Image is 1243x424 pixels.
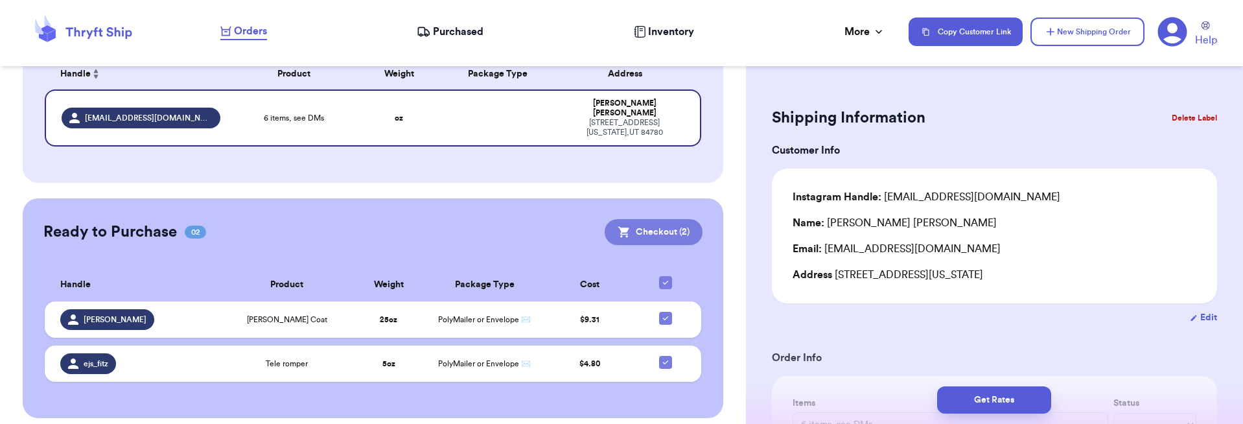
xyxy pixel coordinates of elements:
[60,67,91,81] span: Handle
[1195,21,1217,48] a: Help
[380,316,397,324] strong: 25 oz
[439,58,557,89] th: Package Type
[580,316,599,324] span: $ 9.31
[438,316,531,324] span: PolyMailer or Envelope ✉️
[223,268,351,301] th: Product
[557,58,701,89] th: Address
[438,360,531,368] span: PolyMailer or Envelope ✉️
[793,218,824,228] span: Name:
[234,23,267,39] span: Orders
[648,24,694,40] span: Inventory
[793,215,997,231] div: [PERSON_NAME] [PERSON_NAME]
[793,270,832,280] span: Address
[433,24,483,40] span: Purchased
[564,99,684,118] div: [PERSON_NAME] [PERSON_NAME]
[772,350,1217,366] h3: Order Info
[351,268,427,301] th: Weight
[427,268,542,301] th: Package Type
[793,244,822,254] span: Email:
[266,359,308,369] span: Tele romper
[772,108,925,128] h2: Shipping Information
[85,113,213,123] span: [EMAIL_ADDRESS][DOMAIN_NAME]
[417,24,483,40] a: Purchased
[91,66,101,82] button: Sort ascending
[43,222,177,242] h2: Ready to Purchase
[564,118,684,137] div: [STREET_ADDRESS] [US_STATE] , UT 84780
[937,386,1051,414] button: Get Rates
[1030,18,1144,46] button: New Shipping Order
[772,143,1217,158] h3: Customer Info
[605,219,703,245] button: Checkout (2)
[84,314,146,325] span: [PERSON_NAME]
[395,114,403,122] strong: oz
[1190,311,1217,324] button: Edit
[84,359,108,369] span: ejs_fitz
[264,113,324,123] span: 6 items, see DMs
[909,18,1023,46] button: Copy Customer Link
[844,24,885,40] div: More
[185,226,206,239] span: 02
[793,189,1060,205] div: [EMAIL_ADDRESS][DOMAIN_NAME]
[220,23,267,40] a: Orders
[542,268,638,301] th: Cost
[60,278,91,292] span: Handle
[228,58,360,89] th: Product
[1195,32,1217,48] span: Help
[579,360,600,368] span: $ 4.80
[793,267,1196,283] div: [STREET_ADDRESS][US_STATE]
[793,241,1196,257] div: [EMAIL_ADDRESS][DOMAIN_NAME]
[247,314,327,325] span: [PERSON_NAME] Coat
[793,192,881,202] span: Instagram Handle:
[1167,104,1222,132] button: Delete Label
[634,24,694,40] a: Inventory
[382,360,395,368] strong: 5 oz
[360,58,439,89] th: Weight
